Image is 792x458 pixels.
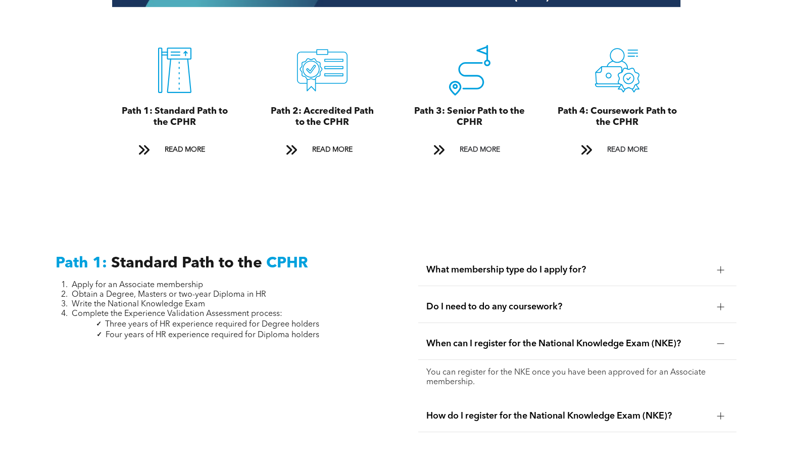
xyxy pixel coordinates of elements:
span: Write the National Knowledge Exam [72,300,205,308]
span: CPHR [266,256,308,271]
span: Path 2: Accredited Path to the CPHR [271,107,374,127]
span: When can I register for the National Knowledge Exam (NKE)? [426,338,709,349]
span: Obtain a Degree, Masters or two-year Diploma in HR [72,291,266,299]
span: Standard Path to the [111,256,262,271]
span: Four years of HR experience required for Diploma holders [106,331,319,339]
a: READ MORE [426,141,513,159]
span: READ MORE [309,141,356,159]
span: Path 4: Coursework Path to the CPHR [558,107,677,127]
span: Path 1: [56,256,107,271]
span: Path 3: Senior Path to the CPHR [414,107,525,127]
a: READ MORE [574,141,661,159]
span: How do I register for the National Knowledge Exam (NKE)? [426,410,709,422]
span: READ MORE [604,141,651,159]
a: READ MORE [131,141,218,159]
span: READ MORE [456,141,504,159]
a: READ MORE [279,141,366,159]
span: Path 1: Standard Path to the CPHR [122,107,228,127]
span: READ MORE [161,141,209,159]
span: Three years of HR experience required for Degree holders [105,320,319,329]
span: What membership type do I apply for? [426,264,709,276]
p: You can register for the NKE once you have been approved for an Associate membership. [426,368,728,387]
span: Complete the Experience Validation Assessment process: [72,310,282,318]
span: Do I need to do any coursework? [426,301,709,312]
span: Apply for an Associate membership [72,281,203,289]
